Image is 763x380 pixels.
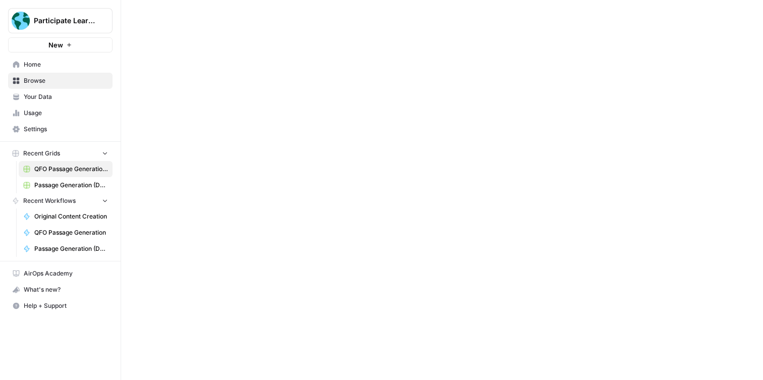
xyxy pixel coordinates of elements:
[34,212,108,221] span: Original Content Creation
[23,196,76,205] span: Recent Workflows
[9,282,112,297] div: What's new?
[34,16,95,26] span: Participate Learning
[24,60,108,69] span: Home
[34,228,108,237] span: QFO Passage Generation
[19,225,113,241] a: QFO Passage Generation
[8,146,113,161] button: Recent Grids
[24,125,108,134] span: Settings
[8,265,113,282] a: AirOps Academy
[8,8,113,33] button: Workspace: Participate Learning
[8,193,113,208] button: Recent Workflows
[8,73,113,89] a: Browse
[24,76,108,85] span: Browse
[19,161,113,177] a: QFO Passage Generation Grid
[24,301,108,310] span: Help + Support
[19,208,113,225] a: Original Content Creation
[48,40,63,50] span: New
[8,57,113,73] a: Home
[23,149,60,158] span: Recent Grids
[19,177,113,193] a: Passage Generation (Deep Research) Grid
[8,282,113,298] button: What's new?
[24,269,108,278] span: AirOps Academy
[19,241,113,257] a: Passage Generation (Deep Research)
[8,37,113,52] button: New
[8,298,113,314] button: Help + Support
[8,89,113,105] a: Your Data
[34,181,108,190] span: Passage Generation (Deep Research) Grid
[12,12,30,30] img: Participate Learning Logo
[8,105,113,121] a: Usage
[34,244,108,253] span: Passage Generation (Deep Research)
[24,92,108,101] span: Your Data
[8,121,113,137] a: Settings
[34,165,108,174] span: QFO Passage Generation Grid
[24,108,108,118] span: Usage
